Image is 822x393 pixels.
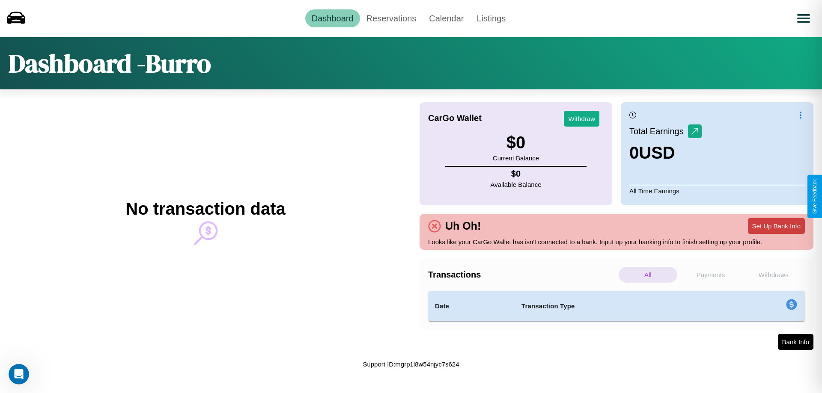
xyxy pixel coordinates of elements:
[778,334,813,350] button: Bank Info
[305,9,360,27] a: Dashboard
[792,6,816,30] button: Open menu
[619,267,677,283] p: All
[564,111,599,127] button: Withdraw
[428,270,616,280] h4: Transactions
[360,9,423,27] a: Reservations
[435,301,508,311] h4: Date
[748,218,805,234] button: Set Up Bank Info
[521,301,716,311] h4: Transaction Type
[9,364,29,384] iframe: Intercom live chat
[441,220,485,232] h4: Uh Oh!
[9,46,211,81] h1: Dashboard - Burro
[682,267,740,283] p: Payments
[428,291,805,321] table: simple table
[812,179,818,214] div: Give Feedback
[125,199,285,219] h2: No transaction data
[363,358,459,370] p: Support ID: mgrp1l8w54njyc7s624
[491,169,542,179] h4: $ 0
[470,9,512,27] a: Listings
[428,113,482,123] h4: CarGo Wallet
[629,185,805,197] p: All Time Earnings
[744,267,803,283] p: Withdraws
[493,152,539,164] p: Current Balance
[629,124,688,139] p: Total Earnings
[493,133,539,152] h3: $ 0
[423,9,470,27] a: Calendar
[629,143,702,163] h3: 0 USD
[428,236,805,248] p: Looks like your CarGo Wallet has isn't connected to a bank. Input up your banking info to finish ...
[491,179,542,190] p: Available Balance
